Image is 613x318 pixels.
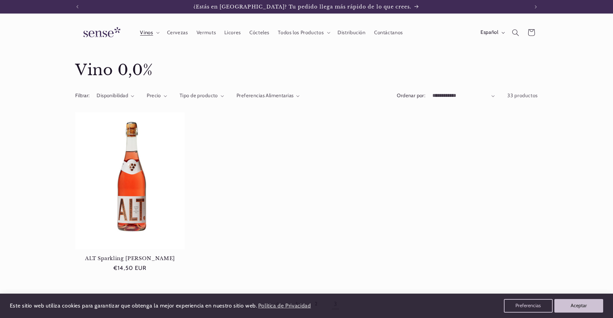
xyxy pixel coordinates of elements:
[338,29,366,36] span: Distribución
[481,29,498,36] span: Español
[75,92,89,100] h2: Filtrar:
[220,25,245,40] a: Licores
[274,25,333,40] summary: Todos los Productos
[476,26,508,39] button: Español
[397,92,425,99] label: Ordenar por:
[75,255,185,261] a: ALT Sparkling [PERSON_NAME]
[163,25,192,40] a: Cervezas
[370,25,407,40] a: Contáctanos
[504,299,553,313] button: Preferencias
[147,92,161,99] span: Precio
[237,92,300,100] summary: Preferencias Alimentarias (0 seleccionado)
[193,4,412,10] span: ¿Estás en [GEOGRAPHIC_DATA]? Tu pedido llega más rápido de lo que crees.
[136,25,163,40] summary: Vinos
[197,29,216,36] span: Vermuts
[224,29,241,36] span: Licores
[97,92,128,99] span: Disponibilidad
[140,29,153,36] span: Vinos
[10,302,257,309] span: Este sitio web utiliza cookies para garantizar que obtenga la mejor experiencia en nuestro sitio ...
[192,25,220,40] a: Vermuts
[245,25,273,40] a: Cócteles
[507,92,538,99] span: 33 productos
[97,92,134,100] summary: Disponibilidad (0 seleccionado)
[167,29,188,36] span: Cervezas
[180,92,218,99] span: Tipo de producto
[278,29,324,36] span: Todos los Productos
[374,29,403,36] span: Contáctanos
[73,20,129,45] a: Sense
[257,300,312,312] a: Política de Privacidad (opens in a new tab)
[147,92,167,100] summary: Precio
[180,92,224,100] summary: Tipo de producto (0 seleccionado)
[75,61,538,80] h1: Vino 0,0%
[75,23,126,42] img: Sense
[237,92,294,99] span: Preferencias Alimentarias
[508,25,524,40] summary: Búsqueda
[249,29,269,36] span: Cócteles
[554,299,603,313] button: Aceptar
[333,25,370,40] a: Distribución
